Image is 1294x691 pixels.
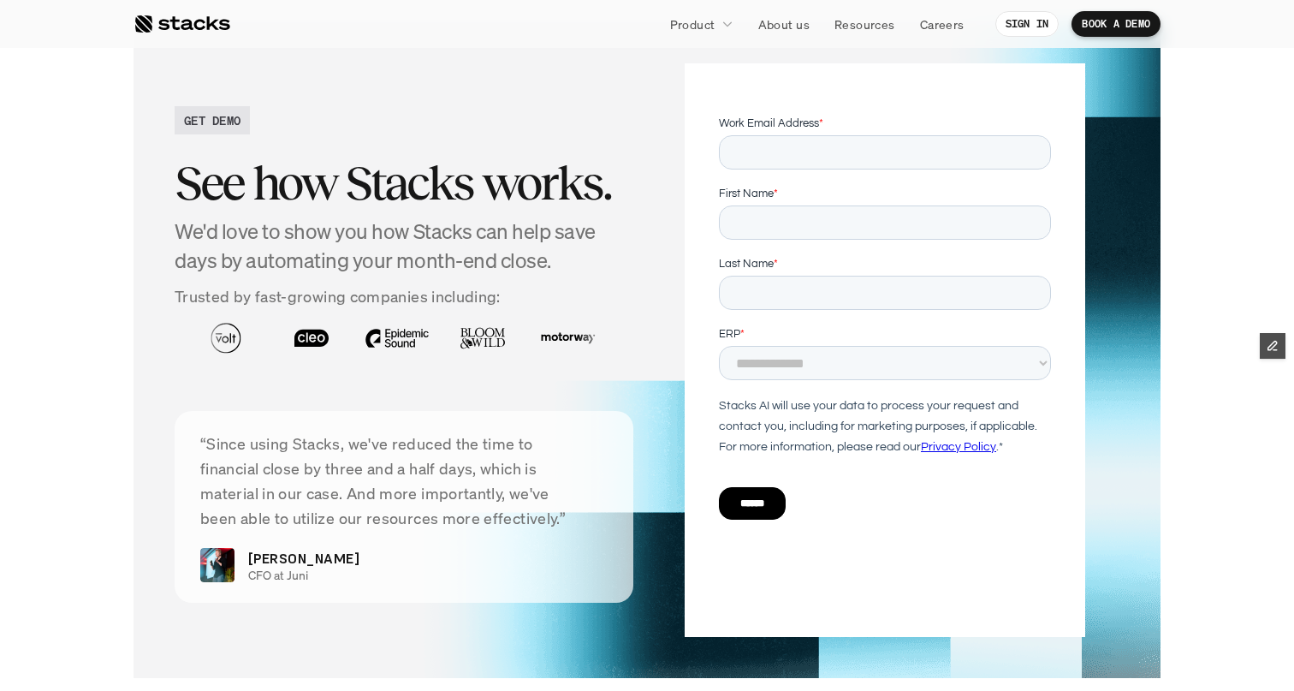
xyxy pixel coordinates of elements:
a: BOOK A DEMO [1071,11,1160,37]
p: [PERSON_NAME] [248,548,359,569]
p: Trusted by fast-growing companies including: [175,284,633,309]
a: About us [748,9,820,39]
iframe: Form 2 [719,115,1051,534]
p: SIGN IN [1006,18,1049,30]
h4: We'd love to show you how Stacks can help save days by automating your month-end close. [175,217,633,275]
p: Product [670,15,715,33]
h2: See how Stacks works. [175,157,633,210]
p: “Since using Stacks, we've reduced the time to financial close by three and a half days, which is... [200,432,608,530]
p: About us [758,15,810,33]
p: CFO at Juni [248,569,593,583]
p: Resources [834,15,895,33]
h2: GET DEMO [184,111,240,129]
a: Careers [910,9,975,39]
a: Resources [824,9,905,39]
button: Edit Framer Content [1260,333,1285,359]
a: SIGN IN [995,11,1060,37]
p: BOOK A DEMO [1082,18,1150,30]
p: Careers [920,15,965,33]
